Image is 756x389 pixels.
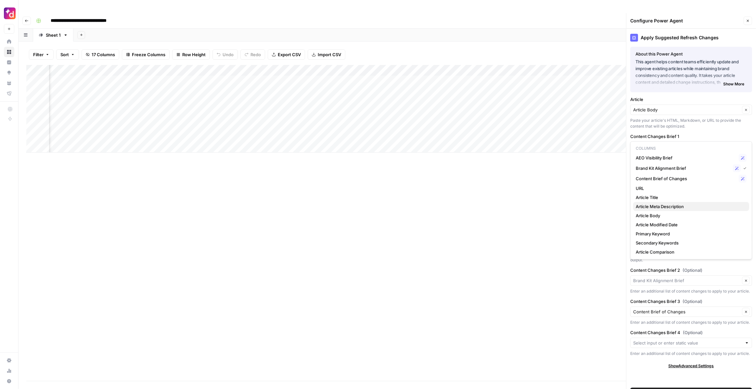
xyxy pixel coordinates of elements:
span: Show Advanced Settings [669,363,714,369]
div: Enter an additional list of content changes to apply to your article. [630,320,752,325]
div: Enter an additional list of content changes to apply to your article. [630,288,752,294]
input: Content Brief of Changes [633,308,740,315]
input: Brand Kit Alignment Brief [633,277,740,284]
span: (Optional) [683,298,702,305]
button: Help + Support [4,376,14,386]
a: Usage [4,366,14,376]
input: Article Body [633,107,740,113]
span: Article Meta Description [636,203,744,210]
span: Primary Keyword [636,231,744,237]
span: Export CSV [278,51,301,58]
span: (Optional) [683,329,703,336]
p: Columns [633,144,749,153]
div: About this Power Agent [635,51,747,57]
button: Sort [56,49,79,60]
span: Freeze Columns [132,51,165,58]
a: Flightpath [4,88,14,99]
button: Export CSV [268,49,305,60]
label: Article [630,96,752,103]
span: Article Title [636,194,744,201]
a: Home [4,36,14,47]
a: Sheet 1 [33,29,73,42]
label: Content Changes Brief 2 [630,267,752,273]
span: Content Brief of Changes [636,175,736,182]
button: Workspace: Dialpad [4,5,14,21]
span: URL [636,185,744,192]
button: Filter [29,49,54,60]
span: Article Modified Date [636,221,744,228]
span: Brand Kit Alignment Brief [636,165,730,171]
a: Settings [4,355,14,366]
span: Show More [723,81,744,87]
div: Sheet 1 [46,32,61,38]
a: Insights [4,57,14,68]
span: Filter [33,51,44,58]
span: Redo [250,51,261,58]
button: Redo [240,49,265,60]
span: AEO Visibility Brief [636,155,736,161]
span: 17 Columns [92,51,115,58]
a: Browse [4,47,14,57]
a: Your Data [4,78,14,88]
span: Article Body [636,212,744,219]
button: Row Height [172,49,210,60]
span: Sort [60,51,69,58]
button: Import CSV [308,49,345,60]
button: Show More [721,80,747,88]
div: Apply Suggested Refresh Changes [630,34,752,42]
p: This agent helps content teams efficiently update and improve existing articles while maintaining... [635,58,747,86]
a: Opportunities [4,68,14,78]
button: Undo [212,49,238,60]
div: Paste your article's HTML, Markdown, or URL to provide the content that will be optimized. [630,118,752,129]
label: Content Changes Brief 3 [630,298,752,305]
img: Dialpad Logo [4,7,16,19]
button: 17 Columns [82,49,119,60]
label: Content Changes Brief 4 [630,329,752,336]
label: Content Changes Brief 1 [630,133,752,140]
button: Freeze Columns [122,49,170,60]
div: Enter an additional list of content changes to apply to your article. [630,351,752,357]
span: Article Comparison [636,249,744,255]
span: Secondary Keywords [636,240,744,246]
span: Undo [223,51,234,58]
input: Select input or enter static value [633,340,742,346]
span: (Optional) [683,267,702,273]
span: Import CSV [318,51,341,58]
span: Row Height [182,51,206,58]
